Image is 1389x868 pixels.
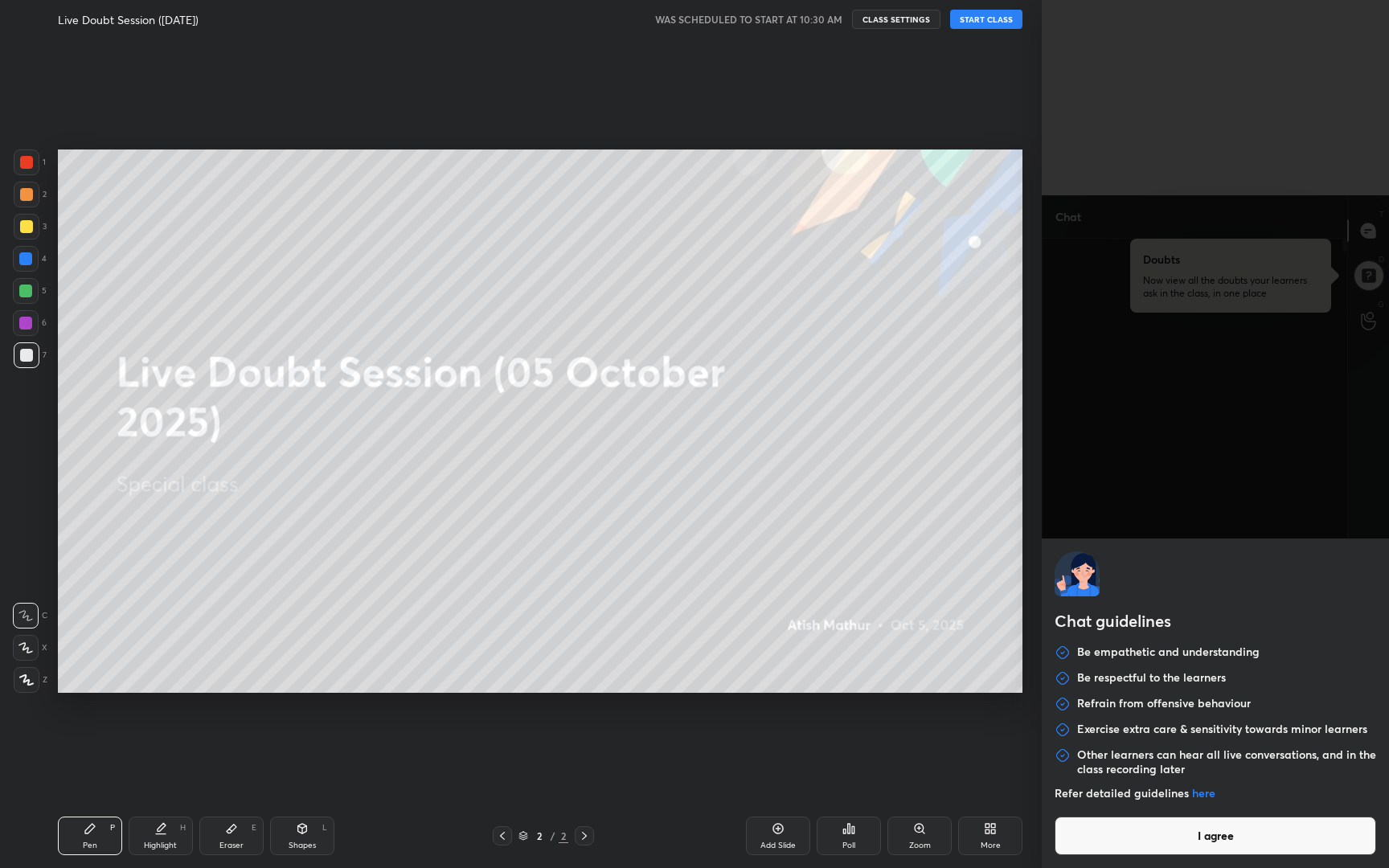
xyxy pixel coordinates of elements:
div: P [110,824,115,832]
div: More [981,841,1001,850]
div: Eraser [219,841,244,850]
div: Highlight [144,841,177,850]
button: I agree [1055,817,1376,855]
div: 2 [559,829,568,843]
button: START CLASS [950,10,1022,29]
div: 2 [531,831,547,841]
div: 2 [14,182,47,207]
p: Other learners can hear all live conversations, and in the class recording later [1077,747,1376,776]
div: L [322,824,327,832]
div: 6 [13,310,47,336]
div: Shapes [289,841,316,850]
div: H [180,824,186,832]
div: 7 [14,342,47,368]
div: 4 [13,246,47,272]
h4: Live Doubt Session ([DATE]) [58,12,199,27]
p: Be empathetic and understanding [1077,645,1260,661]
p: Refrain from offensive behaviour [1077,696,1251,712]
div: 1 [14,149,46,175]
p: Be respectful to the learners [1077,670,1226,686]
div: Pen [83,841,97,850]
h5: WAS SCHEDULED TO START AT 10:30 AM [655,12,842,27]
a: here [1192,785,1215,800]
div: Z [14,667,47,693]
div: E [252,824,256,832]
h2: Chat guidelines [1055,609,1376,637]
button: CLASS SETTINGS [852,10,940,29]
div: X [13,635,47,661]
div: Poll [842,841,855,850]
div: 3 [14,214,47,240]
div: Add Slide [760,841,796,850]
p: Exercise extra care & sensitivity towards minor learners [1077,722,1367,738]
div: C [13,603,47,628]
p: Refer detailed guidelines [1055,786,1376,800]
div: / [551,831,555,841]
div: 5 [13,278,47,304]
div: Zoom [909,841,931,850]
